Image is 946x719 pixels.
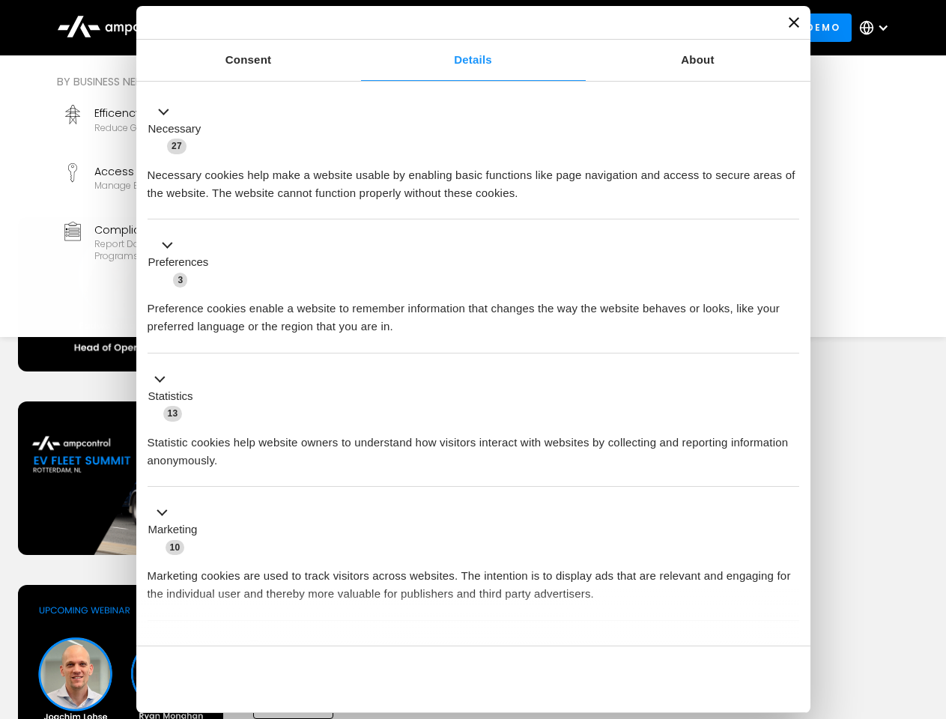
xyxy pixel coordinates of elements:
span: 27 [167,139,187,154]
label: Statistics [148,388,193,405]
button: Preferences (3) [148,237,218,289]
span: 13 [163,406,183,421]
div: Manage EV charger security and access [94,180,275,192]
button: Okay [583,658,798,701]
div: Preference cookies enable a website to remember information that changes the way the website beha... [148,288,799,336]
button: Necessary (27) [148,103,210,155]
div: Reduce grid contraints and fuel costs [94,122,267,134]
button: Marketing (10) [148,504,207,556]
label: Necessary [148,121,201,138]
button: Unclassified (2) [148,637,270,656]
label: Marketing [148,521,198,539]
div: By business need [57,73,542,90]
a: EfficencyReduce grid contraints and fuel costs [57,99,297,151]
a: ComplianceReport data and stay compliant with EV programs [57,216,297,268]
div: Access Control [94,163,275,180]
div: Statistic cookies help website owners to understand how visitors interact with websites by collec... [148,422,799,470]
div: Marketing cookies are used to track visitors across websites. The intention is to display ads tha... [148,556,799,603]
button: Statistics (13) [148,370,202,422]
span: 3 [173,273,187,288]
span: 2 [247,640,261,655]
a: Access ControlManage EV charger security and access [57,157,297,210]
label: Preferences [148,254,209,271]
a: About [586,40,810,81]
div: Necessary cookies help make a website usable by enabling basic functions like page navigation and... [148,155,799,202]
div: Compliance [94,222,291,238]
span: 10 [166,540,185,555]
button: Close banner [789,17,799,28]
div: Report data and stay compliant with EV programs [94,238,291,261]
a: Details [361,40,586,81]
div: Efficency [94,105,267,121]
a: Consent [136,40,361,81]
